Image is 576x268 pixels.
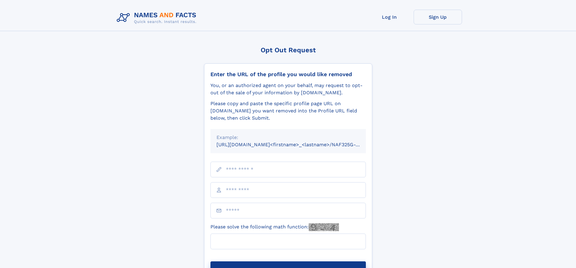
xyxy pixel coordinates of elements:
[210,71,366,78] div: Enter the URL of the profile you would like removed
[210,223,339,231] label: Please solve the following math function:
[210,82,366,96] div: You, or an authorized agent on your behalf, may request to opt-out of the sale of your informatio...
[414,10,462,24] a: Sign Up
[216,134,360,141] div: Example:
[210,100,366,122] div: Please copy and paste the specific profile page URL on [DOMAIN_NAME] you want removed into the Pr...
[365,10,414,24] a: Log In
[216,142,377,147] small: [URL][DOMAIN_NAME]<firstname>_<lastname>/NAF325G-xxxxxxxx
[204,46,372,54] div: Opt Out Request
[114,10,201,26] img: Logo Names and Facts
